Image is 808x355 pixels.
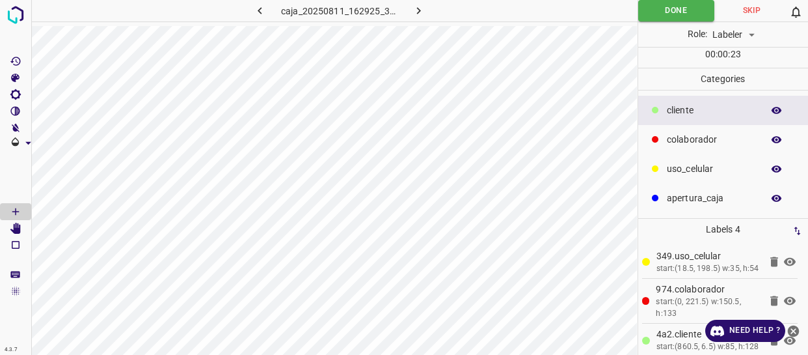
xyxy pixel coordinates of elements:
div: 4.3.7 [1,345,21,355]
p: 4a2.​​cliente [656,328,761,341]
h6: caja_20250811_162925_384346.jpg [281,3,398,21]
p: 00 [705,48,716,61]
p: 974.colaborador [656,283,760,296]
p: 23 [731,48,741,61]
div: Labeler [712,25,759,44]
div: : : [705,48,741,68]
p: apertura_caja [667,192,756,205]
p: Labels 4 [642,219,805,240]
button: close-help [785,320,801,342]
p: uso_celular [667,162,756,176]
p: ​​cliente [667,104,756,117]
a: Need Help ? [705,320,785,342]
p: colaborador [667,133,756,147]
img: logo [4,3,27,27]
div: start:(18.5, 198.5) w:35, h:54 [656,263,761,275]
p: 349.uso_celular [656,249,761,263]
p: 00 [718,48,728,61]
div: start:(0, 221.5) w:150.5, h:133 [656,296,760,319]
div: start:(860.5, 6.5) w:85, h:128 [656,341,761,353]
